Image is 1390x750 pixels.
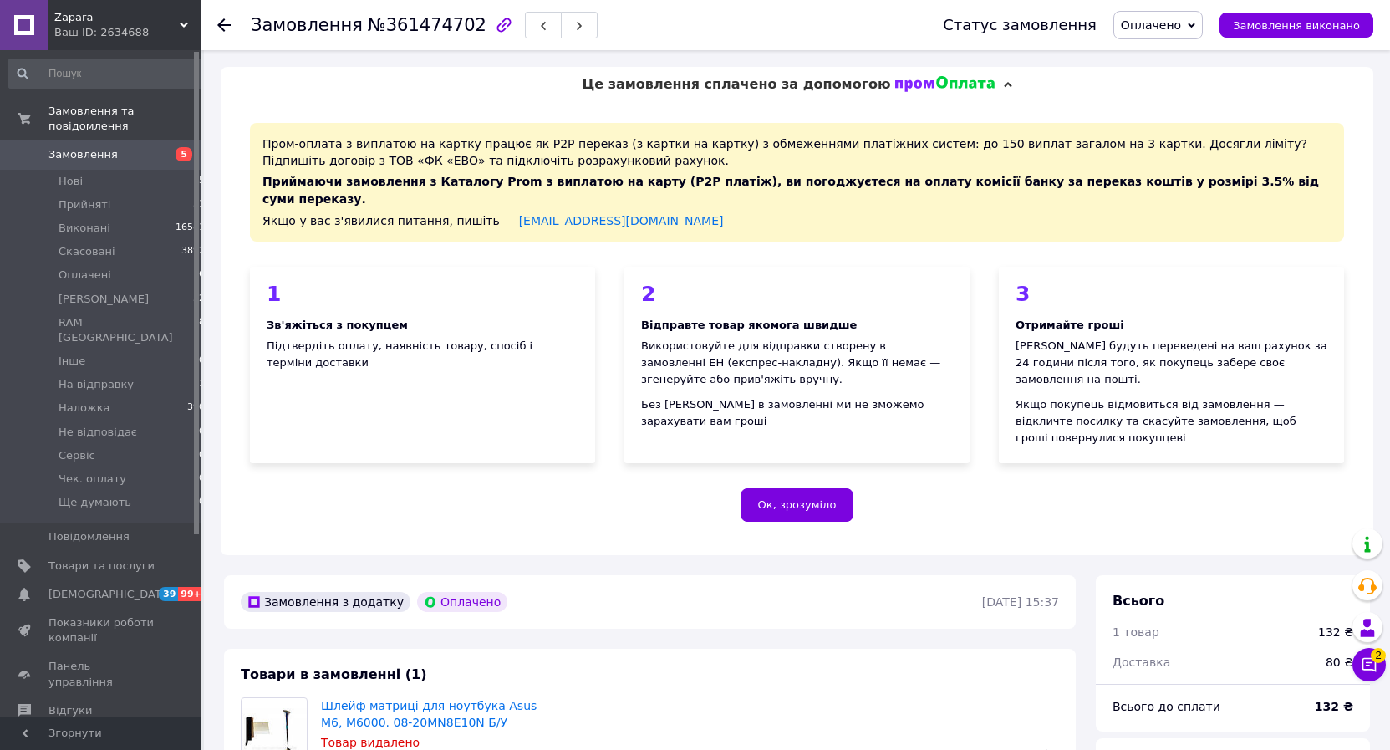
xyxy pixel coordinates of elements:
[199,354,205,369] span: 0
[159,587,178,601] span: 39
[1113,700,1220,713] span: Всього до сплати
[48,659,155,689] span: Панель управління
[321,736,420,749] span: Товар видалено
[368,15,486,35] span: №361474702
[1016,338,1327,388] div: [PERSON_NAME] будуть переведені на ваш рахунок за 24 години після того, як покупець забере своє з...
[262,212,1331,229] div: Якщо у вас з'явилися питання, пишіть —
[178,587,206,601] span: 99+
[59,197,110,212] span: Прийняті
[59,292,149,307] span: [PERSON_NAME]
[417,592,507,612] div: Оплачено
[48,559,155,574] span: Товари та послуги
[1352,648,1386,681] button: Чат з покупцем2
[262,175,1319,206] span: Приймаючи замовлення з Каталогу Prom з виплатою на карту (Р2Р платіж), ви погоджуєтеся на оплату ...
[217,17,231,33] div: Повернутися назад
[59,268,111,283] span: Оплачені
[59,401,110,416] span: Наложка
[982,595,1059,609] time: [DATE] 15:37
[321,699,537,729] a: Шлейф матриці для ноутбука Asus M6, M6000. 08-20MN8E10N Б/У
[199,495,205,510] span: 0
[267,319,408,331] b: Зв'яжіться з покупцем
[1219,13,1373,38] button: Замовлення виконано
[1113,593,1164,609] span: Всього
[199,268,205,283] span: 6
[758,498,837,511] span: Ок, зрозуміло
[8,59,206,89] input: Пошук
[741,488,854,522] button: Ок, зрозуміло
[895,76,995,93] img: evopay logo
[641,396,953,430] div: Без [PERSON_NAME] в замовленні ми не зможемо зарахувати вам гроші
[641,283,953,304] div: 2
[193,197,205,212] span: 51
[48,615,155,645] span: Показники роботи компанії
[199,425,205,440] span: 0
[1318,624,1353,640] div: 132 ₴
[1016,396,1327,446] div: Якщо покупець відмовиться від замовлення — відкличте посилку та скасуйте замовлення, щоб гроші по...
[193,292,205,307] span: 52
[267,338,578,371] div: Підтвердіть оплату, наявність товару, спосіб і терміни доставки
[59,495,131,510] span: Ще думають
[1315,700,1353,713] b: 132 ₴
[59,244,115,259] span: Скасовані
[48,587,172,602] span: [DEMOGRAPHIC_DATA]
[176,221,205,236] span: 16581
[641,319,857,331] b: Відправте товар якомога швидше
[54,25,201,40] div: Ваш ID: 2634688
[250,123,1344,241] div: Пром-оплата з виплатою на картку працює як P2P переказ (з картки на картку) з обмеженнями платіжн...
[519,214,724,227] a: [EMAIL_ADDRESS][DOMAIN_NAME]
[1371,648,1386,663] span: 2
[199,377,205,392] span: 1
[59,354,85,369] span: Інше
[641,338,953,388] div: Використовуйте для відправки створену в замовленні ЕН (експрес-накладну). Якщо її немає — згенеру...
[1113,625,1159,639] span: 1 товар
[48,147,118,162] span: Замовлення
[48,529,130,544] span: Повідомлення
[943,17,1097,33] div: Статус замовлення
[241,666,427,682] span: Товари в замовленні (1)
[59,425,137,440] span: Не відповідає
[199,448,205,463] span: 0
[59,221,110,236] span: Виконані
[181,244,205,259] span: 3892
[1016,283,1327,304] div: 3
[199,472,205,487] span: 0
[582,76,890,92] span: Це замовлення сплачено за допомогою
[187,401,205,416] span: 390
[48,703,92,718] span: Відгуки
[1016,319,1124,331] b: Отримайте гроші
[59,174,83,189] span: Нові
[59,472,126,487] span: Чек. оплату
[251,15,363,35] span: Замовлення
[1121,18,1181,32] span: Оплачено
[241,592,410,612] div: Замовлення з додатку
[59,448,95,463] span: Сервіс
[1233,19,1360,32] span: Замовлення виконано
[199,315,205,345] span: 8
[59,377,134,392] span: На відправку
[59,315,199,345] span: RAM [GEOGRAPHIC_DATA]
[199,174,205,189] span: 5
[267,283,578,304] div: 1
[1316,644,1363,681] div: 80 ₴
[48,104,201,134] span: Замовлення та повідомлення
[54,10,180,25] span: Zapara
[1113,656,1170,669] span: Доставка
[176,147,192,161] span: 5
